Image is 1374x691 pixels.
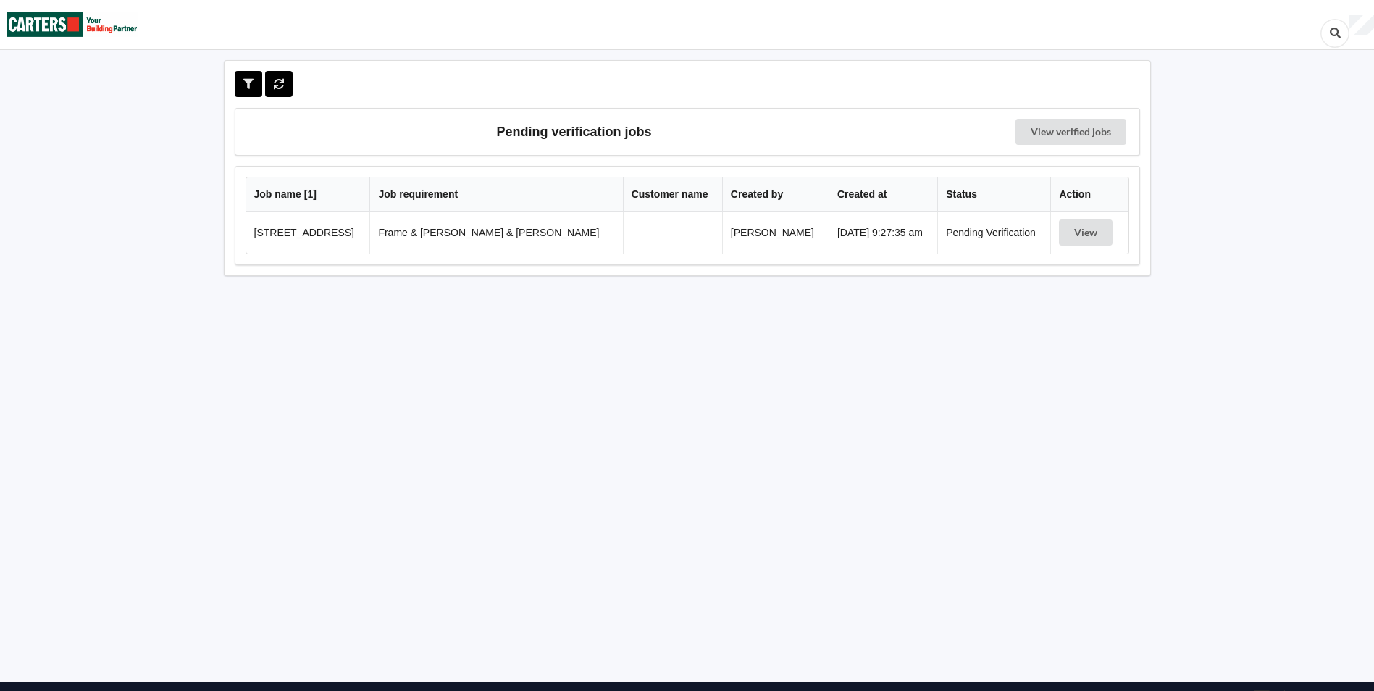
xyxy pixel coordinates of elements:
[246,177,370,212] th: Job name [ 1 ]
[722,212,829,254] td: [PERSON_NAME]
[1015,119,1126,145] a: View verified jobs
[1059,227,1115,238] a: View
[1050,177,1128,212] th: Action
[369,212,622,254] td: Frame & [PERSON_NAME] & [PERSON_NAME]
[829,212,937,254] td: [DATE] 9:27:35 am
[937,212,1050,254] td: Pending Verification
[1059,219,1113,246] button: View
[7,1,138,48] img: Carters
[623,177,722,212] th: Customer name
[1349,15,1374,35] div: User Profile
[369,177,622,212] th: Job requirement
[722,177,829,212] th: Created by
[937,177,1050,212] th: Status
[246,119,903,145] h3: Pending verification jobs
[246,212,370,254] td: [STREET_ADDRESS]
[829,177,937,212] th: Created at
